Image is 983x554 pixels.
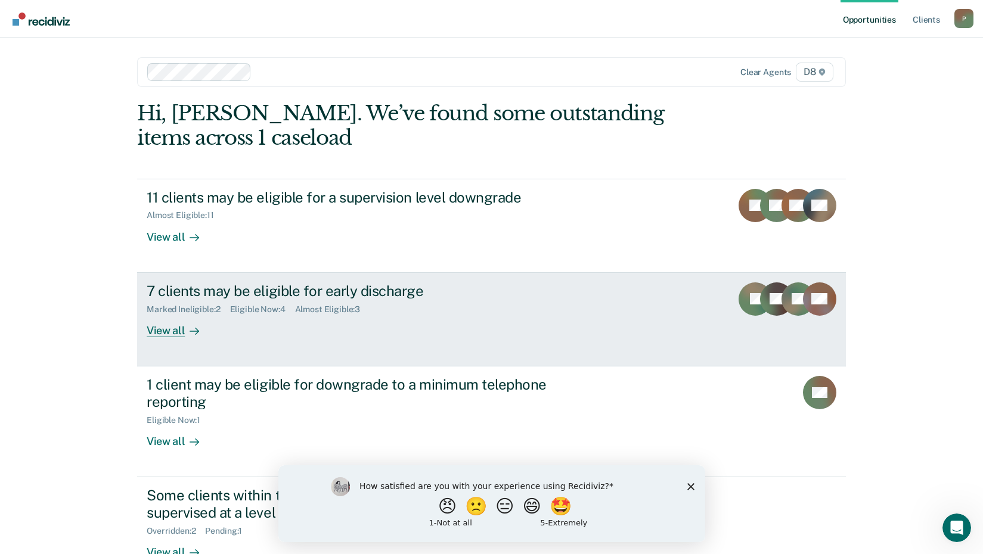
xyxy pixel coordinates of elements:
div: View all [147,425,213,448]
div: 11 clients may be eligible for a supervision level downgrade [147,189,565,206]
a: 1 client may be eligible for downgrade to a minimum telephone reportingEligible Now:1View all [137,366,846,477]
div: 7 clients may be eligible for early discharge [147,282,565,300]
div: Overridden : 2 [147,526,205,536]
div: Some clients within their first 6 months of supervision are being supervised at a level that does... [147,487,565,521]
div: P [954,9,973,28]
a: 7 clients may be eligible for early dischargeMarked Ineligible:2Eligible Now:4Almost Eligible:3Vi... [137,273,846,366]
iframe: Survey by Kim from Recidiviz [278,465,705,542]
div: Clear agents [740,67,791,77]
div: View all [147,220,213,244]
div: Almost Eligible : 11 [147,210,224,220]
div: Marked Ineligible : 2 [147,304,230,315]
div: Eligible Now : 1 [147,415,210,425]
span: D8 [796,63,833,82]
iframe: Intercom live chat [942,513,971,542]
button: Profile dropdown button [954,9,973,28]
div: Eligible Now : 4 [230,304,295,315]
img: Recidiviz [13,13,70,26]
div: Hi, [PERSON_NAME]. We’ve found some outstanding items across 1 caseload [137,101,704,150]
div: Almost Eligible : 3 [295,304,370,315]
div: View all [147,314,213,337]
div: 1 client may be eligible for downgrade to a minimum telephone reporting [147,376,565,410]
div: Pending : 1 [205,526,252,536]
a: 11 clients may be eligible for a supervision level downgradeAlmost Eligible:11View all [137,179,846,273]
